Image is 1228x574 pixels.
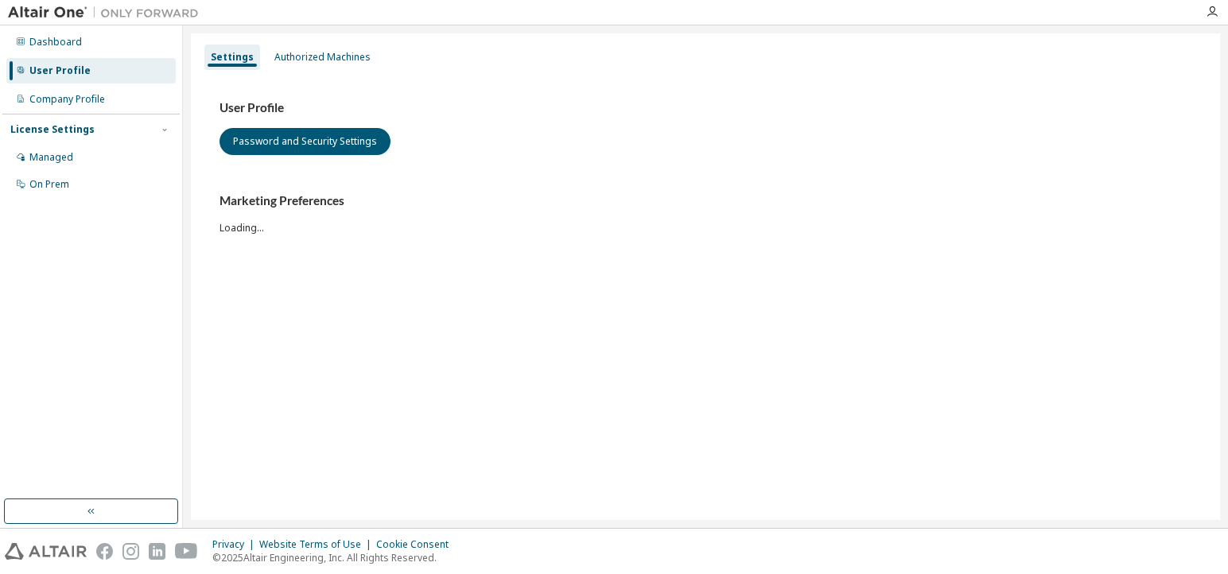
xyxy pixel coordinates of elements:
img: linkedin.svg [149,543,165,560]
img: altair_logo.svg [5,543,87,560]
div: Cookie Consent [376,538,458,551]
div: Dashboard [29,36,82,48]
div: Company Profile [29,93,105,106]
img: instagram.svg [122,543,139,560]
div: User Profile [29,64,91,77]
div: Managed [29,151,73,164]
div: Website Terms of Use [259,538,376,551]
h3: Marketing Preferences [220,193,1191,209]
h3: User Profile [220,100,1191,116]
img: Altair One [8,5,207,21]
p: © 2025 Altair Engineering, Inc. All Rights Reserved. [212,551,458,564]
img: youtube.svg [175,543,198,560]
button: Password and Security Settings [220,128,391,155]
div: Settings [211,51,254,64]
div: Authorized Machines [274,51,371,64]
div: Loading... [220,193,1191,234]
img: facebook.svg [96,543,113,560]
div: On Prem [29,178,69,191]
div: Privacy [212,538,259,551]
div: License Settings [10,123,95,136]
